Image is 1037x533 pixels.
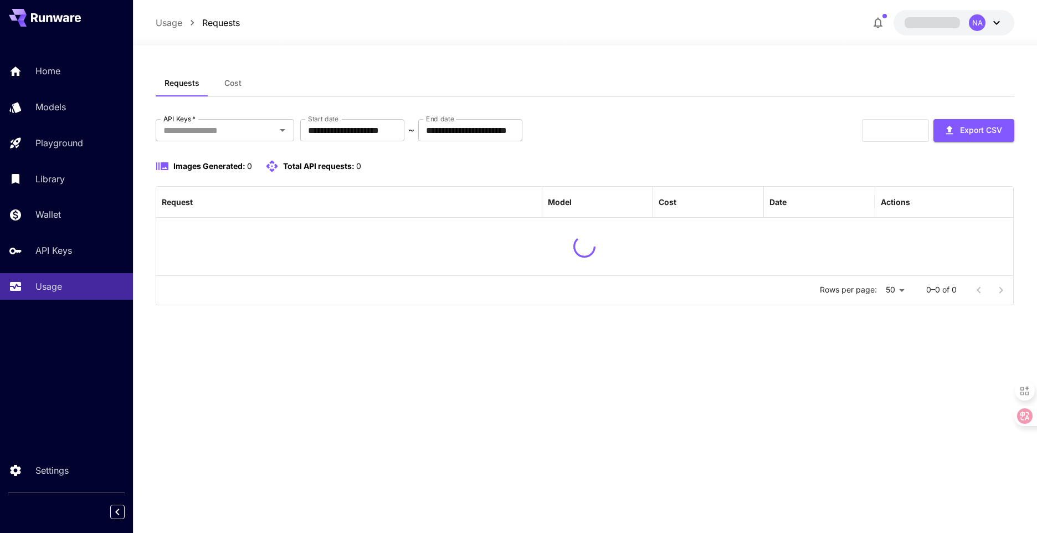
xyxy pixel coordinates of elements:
p: ~ [408,124,414,137]
div: 50 [881,282,908,298]
p: 0–0 of 0 [926,284,957,295]
a: Requests [202,16,240,29]
span: Total API requests: [283,161,355,171]
button: NA [894,10,1014,35]
span: 0 [247,161,252,171]
button: Collapse sidebar [110,505,125,519]
div: Collapse sidebar [119,502,133,522]
div: Actions [881,197,910,207]
span: Images Generated: [173,161,245,171]
p: Wallet [35,208,61,221]
span: 0 [356,161,361,171]
div: Request [162,197,193,207]
span: Requests [165,78,199,88]
div: NA [969,14,985,31]
a: Usage [156,16,182,29]
div: Model [548,197,572,207]
button: Export CSV [933,119,1014,142]
button: Open [275,122,290,138]
label: Start date [308,114,338,124]
p: Playground [35,136,83,150]
p: Usage [35,280,62,293]
div: Date [769,197,787,207]
p: Home [35,64,60,78]
label: End date [426,114,454,124]
p: Models [35,100,66,114]
label: API Keys [163,114,196,124]
p: Rows per page: [820,284,877,295]
p: Library [35,172,65,186]
p: API Keys [35,244,72,257]
span: Cost [224,78,242,88]
p: Settings [35,464,69,477]
nav: breadcrumb [156,16,240,29]
div: Cost [659,197,676,207]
